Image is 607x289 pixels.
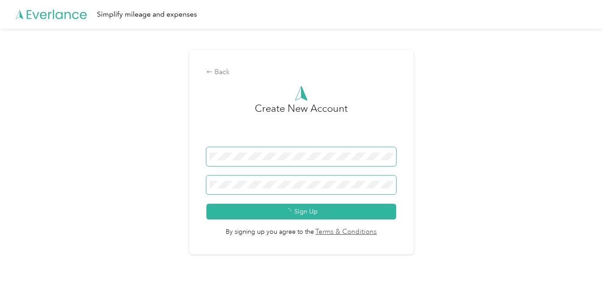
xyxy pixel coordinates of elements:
[206,204,396,219] button: Sign Up
[206,67,396,78] div: Back
[314,227,377,237] a: Terms & Conditions
[206,219,396,237] span: By signing up you agree to the
[255,101,348,147] h3: Create New Account
[97,9,197,20] div: Simplify mileage and expenses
